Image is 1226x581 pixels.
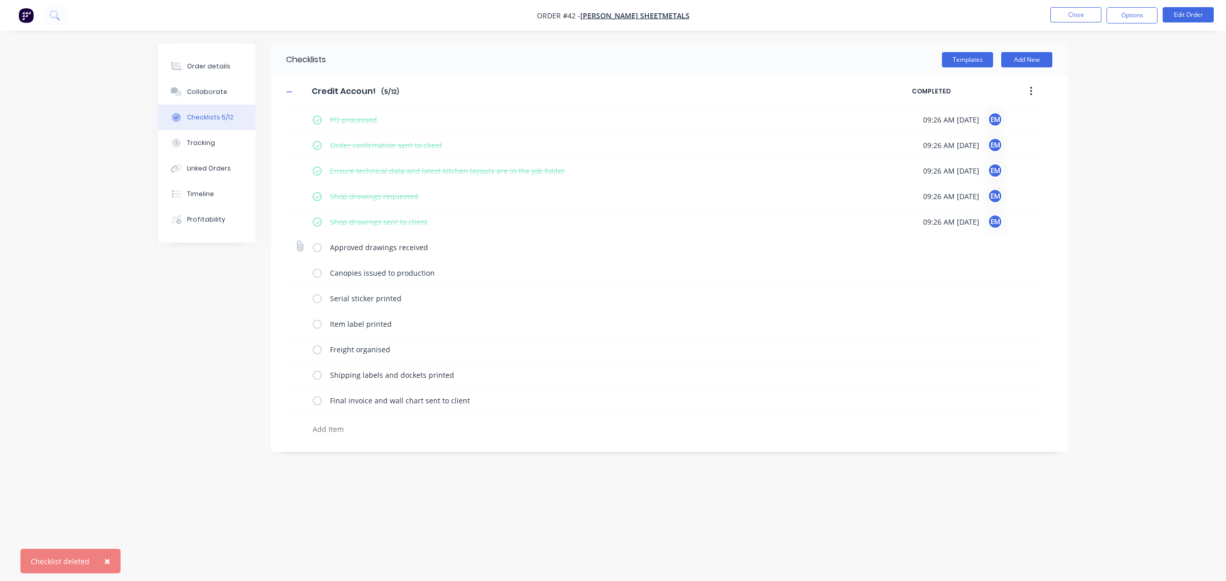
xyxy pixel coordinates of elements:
div: Checklists 5/12 [187,113,233,122]
div: Collaborate [187,87,227,96]
div: Linked Orders [187,164,231,173]
textarea: Serial sticker printed [326,291,857,306]
span: COMPLETED [912,87,999,96]
span: 09:26 AM [DATE] [923,216,979,227]
a: [PERSON_NAME] Sheetmetals [580,11,690,20]
div: EM [987,163,1003,178]
textarea: Shop drawings sent to client [326,214,857,229]
span: 09:26 AM [DATE] [923,191,979,202]
textarea: Final invoice and wall chart sent to client [326,393,857,408]
div: Tracking [187,138,215,148]
button: Options [1106,7,1158,23]
button: Templates [942,52,993,67]
div: Timeline [187,189,214,199]
button: Close [1050,7,1101,22]
input: Enter Checklist name [305,84,381,99]
textarea: Ensure technical data and latest kitchen layouts are in the job folder [326,163,857,178]
span: Order #42 - [537,11,580,20]
div: EM [987,112,1003,127]
div: Order details [187,62,230,71]
textarea: Shipping labels and dockets printed [326,368,857,382]
div: EM [987,137,1003,153]
button: Close [94,549,121,573]
div: Checklists [271,43,326,76]
button: Checklists 5/12 [158,105,255,130]
textarea: PO processed [326,112,857,127]
button: Collaborate [158,79,255,105]
div: Checklist deleted [31,556,89,567]
textarea: Canopies issued to production [326,265,857,280]
textarea: Approved drawings received [326,240,857,255]
button: Profitability [158,207,255,232]
span: 09:26 AM [DATE] [923,165,979,176]
button: Order details [158,54,255,79]
div: Profitability [187,215,225,224]
img: Factory [18,8,34,23]
button: Edit Order [1163,7,1214,22]
textarea: Shop drawings requested [326,189,857,204]
span: 09:26 AM [DATE] [923,114,979,125]
button: Timeline [158,181,255,207]
span: × [104,554,110,568]
div: EM [987,214,1003,229]
span: 09:26 AM [DATE] [923,140,979,151]
button: Add New [1001,52,1052,67]
textarea: Freight organised [326,342,857,357]
textarea: Item label printed [326,317,857,331]
button: Linked Orders [158,156,255,181]
button: Tracking [158,130,255,156]
textarea: Order confirmation sent to client [326,138,857,153]
span: ( 5 / 12 ) [381,87,399,96]
div: EM [987,188,1003,204]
